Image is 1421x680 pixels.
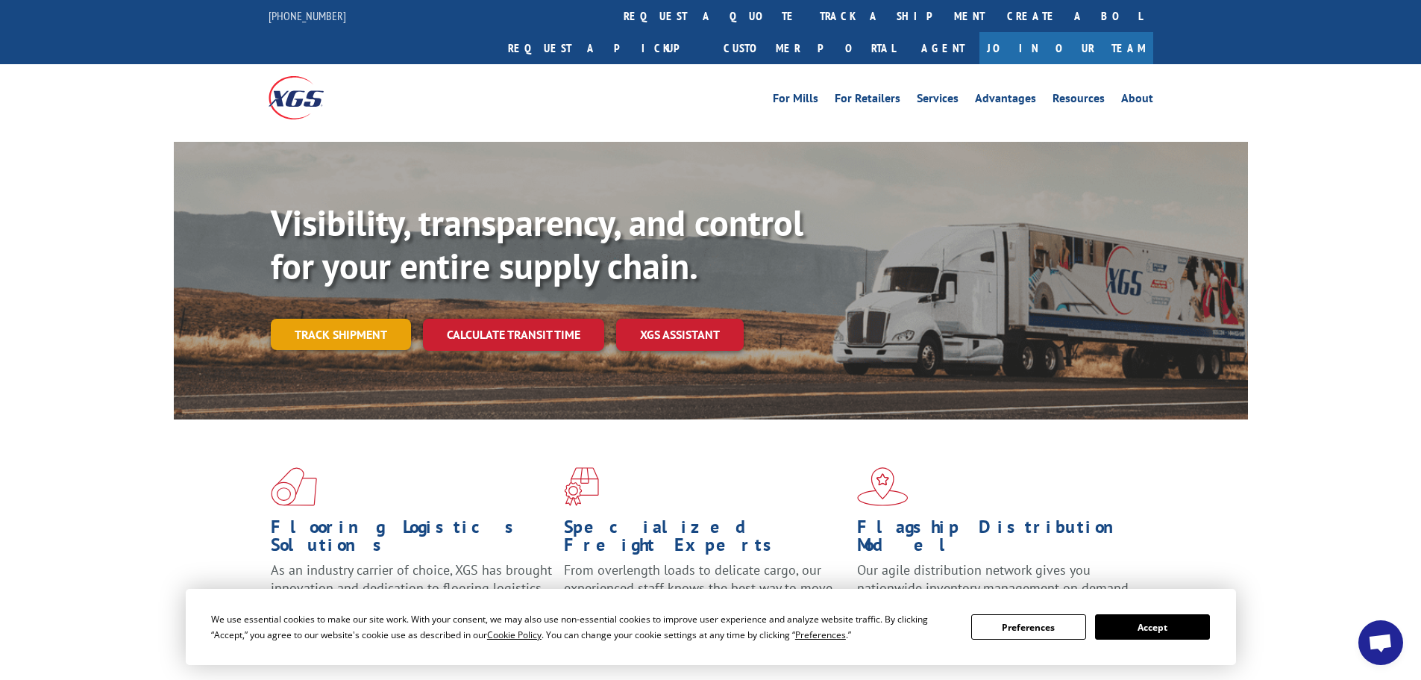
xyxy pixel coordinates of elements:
a: Agent [906,32,979,64]
p: From overlength loads to delicate cargo, our experienced staff knows the best way to move your fr... [564,561,846,628]
a: About [1121,93,1153,109]
span: Cookie Policy [487,628,542,641]
h1: Flagship Distribution Model [857,518,1139,561]
a: XGS ASSISTANT [616,319,744,351]
h1: Flooring Logistics Solutions [271,518,553,561]
a: For Mills [773,93,818,109]
h1: Specialized Freight Experts [564,518,846,561]
b: Visibility, transparency, and control for your entire supply chain. [271,199,803,289]
img: xgs-icon-total-supply-chain-intelligence-red [271,467,317,506]
a: Calculate transit time [423,319,604,351]
a: Services [917,93,959,109]
div: Open chat [1358,620,1403,665]
img: xgs-icon-flagship-distribution-model-red [857,467,909,506]
div: Cookie Consent Prompt [186,589,1236,665]
a: Advantages [975,93,1036,109]
button: Accept [1095,614,1210,640]
a: Track shipment [271,319,411,350]
a: Request a pickup [497,32,712,64]
img: xgs-icon-focused-on-flooring-red [564,467,599,506]
a: For Retailers [835,93,900,109]
a: Customer Portal [712,32,906,64]
span: Preferences [795,628,846,641]
button: Preferences [971,614,1086,640]
a: Join Our Team [979,32,1153,64]
div: We use essential cookies to make our site work. With your consent, we may also use non-essential ... [211,611,953,643]
a: Resources [1053,93,1105,109]
a: [PHONE_NUMBER] [269,8,346,23]
span: As an industry carrier of choice, XGS has brought innovation and dedication to flooring logistics... [271,561,552,614]
span: Our agile distribution network gives you nationwide inventory management on demand. [857,561,1132,596]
